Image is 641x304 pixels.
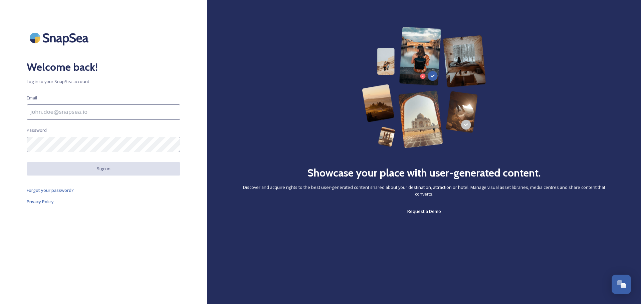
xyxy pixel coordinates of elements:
[407,208,441,214] span: Request a Demo
[362,27,486,148] img: 63b42ca75bacad526042e722_Group%20154-p-800.png
[27,198,180,206] a: Privacy Policy
[27,59,180,75] h2: Welcome back!
[27,104,180,120] input: john.doe@snapsea.io
[27,95,37,101] span: Email
[407,207,441,215] a: Request a Demo
[234,184,614,197] span: Discover and acquire rights to the best user-generated content shared about your destination, att...
[612,275,631,294] button: Open Chat
[27,78,180,85] span: Log in to your SnapSea account
[27,187,74,193] span: Forgot your password?
[307,165,541,181] h2: Showcase your place with user-generated content.
[27,186,180,194] a: Forgot your password?
[27,199,54,205] span: Privacy Policy
[27,162,180,175] button: Sign in
[27,27,93,49] img: SnapSea Logo
[27,127,47,133] span: Password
